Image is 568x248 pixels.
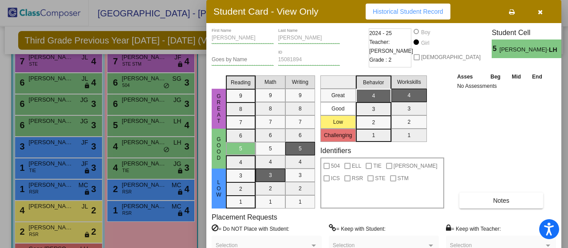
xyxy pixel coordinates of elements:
th: Asses [455,72,485,82]
td: No Assessments [455,82,548,91]
span: [PERSON_NAME] [394,161,438,171]
button: Historical Student Record [366,4,450,20]
span: Teacher: [PERSON_NAME] [369,38,413,55]
span: Great [215,93,223,124]
label: Identifiers [320,146,351,155]
label: = Do NOT Place with Student: [212,224,289,233]
button: Notes [459,193,543,209]
input: goes by name [212,57,274,63]
span: ELL [352,161,361,171]
span: RSR [352,173,363,184]
label: = Keep with Teacher: [446,224,501,233]
span: ICS [331,173,340,184]
th: End [526,72,548,82]
label: Placement Requests [212,213,277,221]
span: LH [549,45,561,55]
span: 504 [331,161,340,171]
span: TIE [373,161,382,171]
span: 5 [492,43,499,54]
span: [PERSON_NAME]-[PERSON_NAME] [500,45,549,55]
span: STM [398,173,409,184]
th: Beg [485,72,506,82]
span: Low [215,179,223,198]
span: Historical Student Record [373,8,443,15]
h3: Student Card - View Only [213,6,319,17]
label: = Keep with Student: [329,224,386,233]
span: STE [375,173,385,184]
input: Enter ID [278,57,340,63]
div: Boy [421,28,430,36]
span: Good [215,136,223,161]
div: Girl [421,39,430,47]
span: 2024 - 25 [369,29,392,38]
span: [DEMOGRAPHIC_DATA] [421,52,481,63]
span: Notes [493,197,509,204]
span: Grade : 2 [369,55,391,64]
th: Mid [506,72,526,82]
